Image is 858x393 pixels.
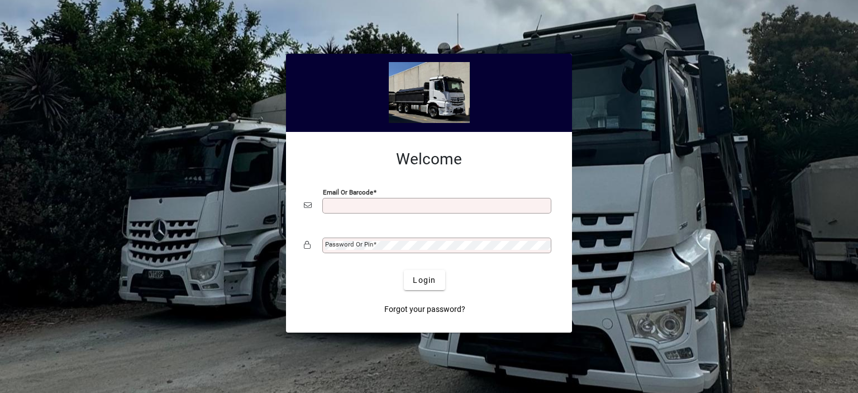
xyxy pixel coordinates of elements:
mat-label: Password or Pin [325,240,373,248]
mat-label: Email or Barcode [323,188,373,196]
span: Login [413,274,436,286]
button: Login [404,270,445,290]
span: Forgot your password? [384,304,465,315]
h2: Welcome [304,150,554,169]
a: Forgot your password? [380,299,470,319]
